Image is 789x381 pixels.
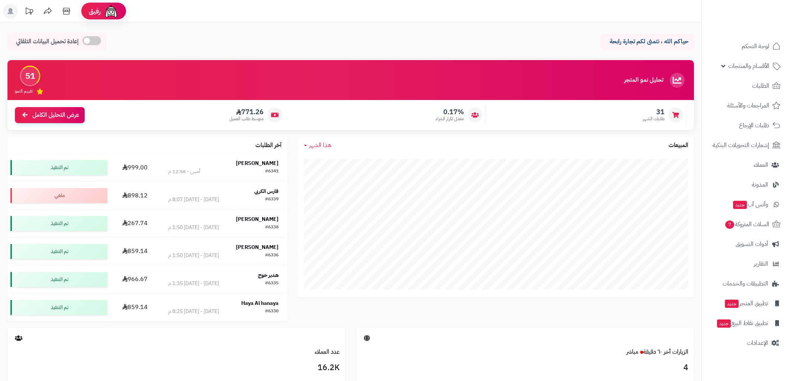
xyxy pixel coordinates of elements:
[725,221,734,229] span: 7
[168,308,219,315] div: [DATE] - [DATE] 8:25 م
[728,61,769,71] span: الأقسام والمنتجات
[10,272,107,287] div: تم التنفيذ
[265,252,279,259] div: #6336
[706,116,785,134] a: طلبات الإرجاع
[110,266,160,293] td: 966.67
[236,215,279,223] strong: [PERSON_NAME]
[168,224,219,231] div: [DATE] - [DATE] 1:50 م
[15,88,33,94] span: تقييم النمو
[706,255,785,273] a: التقارير
[265,280,279,287] div: #6335
[304,141,331,150] a: هذا الشهر
[254,187,279,195] strong: فارس الكربي
[241,299,279,307] strong: Haya Al hanaya
[236,243,279,251] strong: [PERSON_NAME]
[10,244,107,259] div: تم التنفيذ
[436,116,464,122] span: معدل تكرار الشراء
[626,347,688,356] a: الزيارات آخر ٦٠ دقيقةمباشر
[706,136,785,154] a: إشعارات التحويلات البنكية
[168,196,219,203] div: [DATE] - [DATE] 8:07 م
[624,77,663,84] h3: تحليل نمو المتجر
[229,108,264,116] span: 771.26
[732,199,768,210] span: وآتس آب
[727,100,769,111] span: المراجعات والأسئلة
[706,156,785,174] a: العملاء
[110,182,160,209] td: 898.12
[13,362,340,374] h3: 16.2K
[236,159,279,167] strong: [PERSON_NAME]
[643,108,664,116] span: 31
[706,37,785,55] a: لوحة التحكم
[733,201,747,209] span: جديد
[739,120,769,131] span: طلبات الإرجاع
[706,235,785,253] a: أدوات التسويق
[752,179,768,190] span: المدونة
[754,160,768,170] span: العملاء
[110,238,160,265] td: 859.14
[258,271,279,279] strong: هدير خوج
[725,300,739,308] span: جديد
[723,278,768,289] span: التطبيقات والخدمات
[706,97,785,115] a: المراجعات والأسئلة
[669,142,688,149] h3: المبيعات
[110,210,160,237] td: 267.74
[265,168,279,175] div: #6341
[713,140,769,150] span: إشعارات التحويلات البنكية
[104,4,119,19] img: ai-face.png
[89,7,101,16] span: رفيق
[717,319,731,328] span: جديد
[10,216,107,231] div: تم التنفيذ
[754,259,768,269] span: التقارير
[626,347,638,356] small: مباشر
[20,4,38,21] a: تحديثات المنصة
[706,215,785,233] a: السلات المتروكة7
[706,196,785,213] a: وآتس آبجديد
[436,108,464,116] span: 0.17%
[265,308,279,315] div: #6330
[229,116,264,122] span: متوسط طلب العميل
[724,219,769,229] span: السلات المتروكة
[706,294,785,312] a: تطبيق المتجرجديد
[16,37,79,46] span: إعادة تحميل البيانات التلقائي
[110,294,160,321] td: 859.14
[265,224,279,231] div: #6338
[110,154,160,181] td: 999.00
[309,141,331,150] span: هذا الشهر
[168,168,200,175] div: أمس - 12:58 م
[606,37,688,46] p: حياكم الله ، نتمنى لكم تجارة رابحة
[265,196,279,203] div: #6339
[738,20,782,36] img: logo-2.png
[15,107,85,123] a: عرض التحليل الكامل
[362,362,689,374] h3: 4
[168,252,219,259] div: [DATE] - [DATE] 1:50 م
[10,160,107,175] div: تم التنفيذ
[706,314,785,332] a: تطبيق نقاط البيعجديد
[752,81,769,91] span: الطلبات
[32,111,79,119] span: عرض التحليل الكامل
[255,142,282,149] h3: آخر الطلبات
[706,334,785,352] a: الإعدادات
[10,300,107,315] div: تم التنفيذ
[706,275,785,293] a: التطبيقات والخدمات
[747,338,768,348] span: الإعدادات
[724,298,768,309] span: تطبيق المتجر
[742,41,769,51] span: لوحة التحكم
[168,280,219,287] div: [DATE] - [DATE] 1:35 م
[706,176,785,194] a: المدونة
[315,347,340,356] a: عدد العملاء
[643,116,664,122] span: طلبات الشهر
[716,318,768,328] span: تطبيق نقاط البيع
[10,188,107,203] div: ملغي
[706,77,785,95] a: الطلبات
[736,239,768,249] span: أدوات التسويق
